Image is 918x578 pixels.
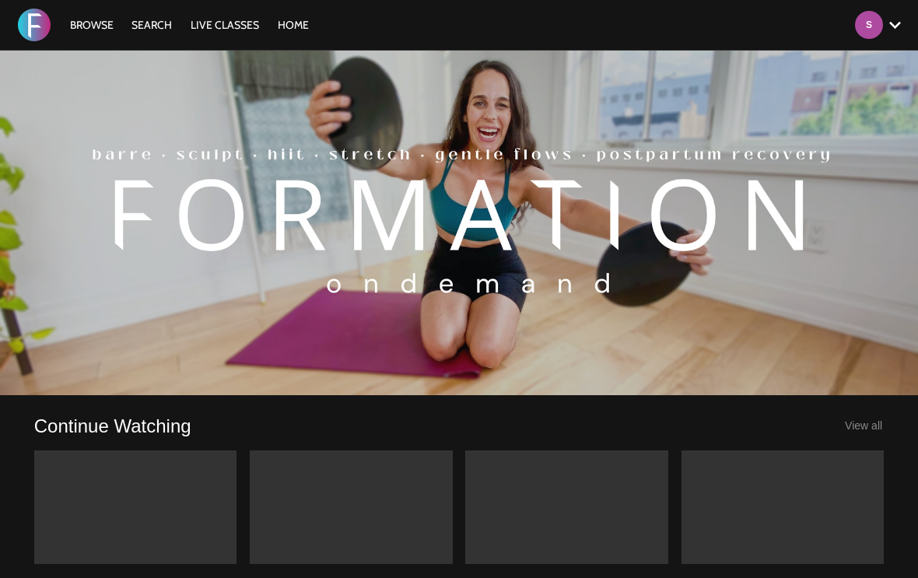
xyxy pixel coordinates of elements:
a: Browse [62,18,121,32]
a: Continue Watching [34,414,191,438]
img: FORMATION [18,9,51,41]
a: Search [124,18,180,32]
a: HOME [270,18,317,32]
nav: Primary [62,17,317,33]
a: View all [845,419,882,432]
a: LIVE CLASSES [183,18,267,32]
